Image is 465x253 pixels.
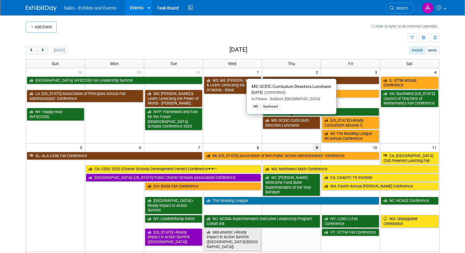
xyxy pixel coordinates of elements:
[136,68,144,76] span: 29
[26,46,37,54] button: prev
[145,90,202,107] a: MS: [PERSON_NAME] & Learn: Unlocking the Power of Words - [PERSON_NAME]
[52,61,59,66] span: Sun
[252,90,331,95] div: [DATE]
[51,46,67,54] button: [DATE]
[252,97,267,101] span: In-Person
[27,152,202,160] a: AL: ALA CASE Fall Conference
[197,144,203,151] span: 7
[145,228,202,246] a: [US_STATE] i-Ready Impact in Action Summit ([GEOGRAPHIC_DATA])
[381,197,438,205] a: NC: NCAEE Conference
[27,108,84,121] a: NY: Happy Hour (NYSCOSS)
[252,104,260,109] div: MS
[406,61,413,66] span: Sat
[138,144,144,151] span: 6
[27,77,202,85] a: [GEOGRAPHIC_DATA]: NYSCOSS Fall Leadership Summit
[86,165,261,173] a: CA: CSDC 2025 (Charter Schools Development Center) Conference
[256,144,262,151] span: 8
[381,90,438,107] a: VA: Southwest [US_STATE] Council of Teachers of Mathematics Fall Conference
[204,77,261,94] a: MS: MS: [PERSON_NAME] & Learn: Unlocking the Power of Words - Biloxi
[422,2,434,14] img: Ale Gonzalez
[372,144,380,151] span: 10
[228,61,236,66] span: Wed
[371,24,439,29] a: How to sync to an external calendar...
[263,165,438,173] a: WA: Northwest Math Conference
[263,174,320,196] a: NC: [PERSON_NAME] Wellcome Fund State Superintendent of the Year Banquet
[263,117,320,129] a: MS: GCEIC Curriculum Directors Luncheon
[315,68,321,76] span: 2
[394,6,408,10] span: Search
[431,144,439,151] span: 11
[374,68,380,76] span: 3
[409,46,425,54] button: month
[77,68,85,76] span: 28
[348,61,353,66] span: Fri
[425,46,439,54] button: week
[145,108,202,130] a: NYP: Framework and Fuel for the Future [DEMOGRAPHIC_DATA] Schools Conference 2025
[26,22,57,33] button: Add Event
[145,215,202,223] a: NY: LeadHERship Event
[322,215,379,227] a: NY: LEAD LI Fall Conference
[64,6,116,10] span: Sales - Exhibits and Events
[381,152,438,164] a: CA: [GEOGRAPHIC_DATA] CUE Powered Learning Fair
[322,228,379,236] a: VT: VCTM Fall Conference
[204,197,380,205] a: The Reading League
[37,46,48,54] button: next
[110,61,119,66] span: Mon
[170,61,177,66] span: Tue
[27,90,143,102] a: LA: [US_STATE] Association of Principals Annual Fall Administrators’ Conference
[195,68,203,76] span: 30
[252,84,331,89] span: MS: GCEIC Curriculum Directors Luncheon
[313,144,321,151] span: 9
[322,182,438,190] a: WA: Fourth Annual [PERSON_NAME] Conference
[322,117,379,129] a: [US_STATE] i-Ready Consortium Session 5
[204,228,261,251] a: Mid-Atlantic i-Ready Impact in Action Summit ([GEOGRAPHIC_DATA]/[GEOGRAPHIC_DATA])
[79,144,85,151] span: 5
[204,215,320,227] a: NC: NCSSA Superintendent Executive Leadership Program Cohort XIII
[386,3,414,14] a: Search
[261,104,280,109] div: Southeast
[145,197,202,214] a: [GEOGRAPHIC_DATA] i-Ready Impact in Action Summit
[229,46,247,53] h2: [DATE]
[434,68,439,76] span: 4
[267,97,320,101] span: Gulfport, [GEOGRAPHIC_DATA]
[288,61,295,66] span: Thu
[26,5,57,11] img: ExhibitDay
[322,174,438,182] a: CA: CAAEYC TK Institute
[204,152,380,160] a: MI: [US_STATE] Association of Non-Public School Administrators’ Conference
[145,182,261,190] a: OH: BASA Fall Conference
[263,90,286,95] span: (Committed)
[263,77,379,85] a: LA: Plain Talk About [MEDICAL_DATA]
[381,215,438,227] a: WA: Unpoppable Celebration
[256,68,262,76] span: 1
[381,77,438,89] a: IL: ICTM Annual Conference
[322,130,379,142] a: WI: The Reading League WI Annual Conference
[86,174,261,182] a: [GEOGRAPHIC_DATA]: [US_STATE] Public Charter Schools Association Conference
